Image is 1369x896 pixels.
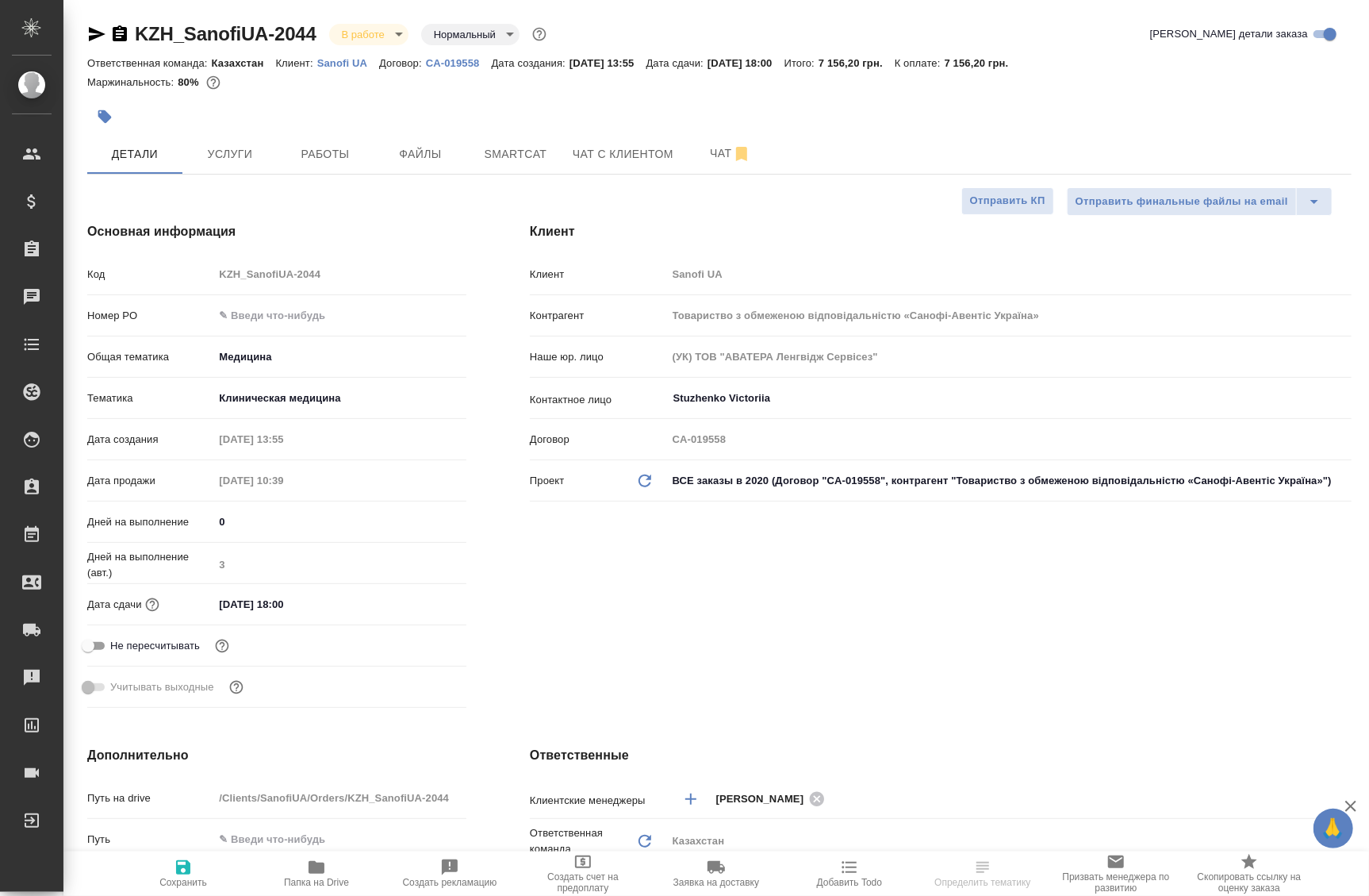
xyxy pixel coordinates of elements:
[403,877,497,888] span: Создать рекламацию
[530,392,667,408] p: Контактное лицо
[1076,193,1288,211] span: Отправить финальные файлы на email
[667,428,1352,451] input: Пустое поле
[213,510,466,533] input: ✎ Введи что-нибудь
[530,308,667,324] p: Контрагент
[87,790,213,806] p: Путь на drive
[667,345,1352,368] input: Пустое поле
[87,473,213,489] p: Дата продажи
[329,24,408,45] div: В работе
[337,28,389,41] button: В работе
[426,56,492,69] a: CA-019558
[530,432,667,448] p: Договор
[1192,871,1306,894] span: Скопировать ссылку на оценку заказа
[87,432,213,448] p: Дата создания
[110,638,200,654] span: Не пересчитывать
[87,99,122,134] button: Добавить тэг
[573,144,673,164] span: Чат с клиентом
[1067,187,1333,216] div: split button
[421,24,520,45] div: В работе
[429,28,500,41] button: Нормальный
[212,636,232,656] button: Включи, если не хочешь, чтобы указанная дата сдачи изменилась после переставления заказа в 'Подтв...
[961,187,1054,215] button: Отправить КП
[426,57,492,69] p: CA-019558
[213,828,466,851] input: ✎ Введи что-нибудь
[383,852,516,896] button: Создать рекламацию
[379,57,426,69] p: Договор:
[1183,852,1316,896] button: Скопировать ссылку на оценку заказа
[87,832,213,848] p: Путь
[530,222,1352,241] h4: Клиент
[916,852,1049,896] button: Определить тематику
[1049,852,1183,896] button: Призвать менеджера по развитию
[1343,397,1346,400] button: Open
[530,825,635,857] p: Ответственная команда
[213,593,352,616] input: ✎ Введи что-нибудь
[672,780,710,818] button: Добавить менеджера
[817,877,882,888] span: Добавить Todo
[692,144,769,163] span: Чат
[667,263,1352,286] input: Пустое поле
[716,789,830,809] div: [PERSON_NAME]
[87,222,466,241] h4: Основная информация
[530,473,565,489] p: Проект
[1067,187,1297,216] button: Отправить финальные файлы на email
[529,24,550,44] button: Доп статусы указывают на важность/срочность заказа
[530,267,667,283] p: Клиент
[87,76,178,88] p: Маржинальность:
[87,390,213,406] p: Тематика
[213,428,352,451] input: Пустое поле
[783,852,916,896] button: Добавить Todo
[192,144,268,164] span: Услуги
[945,57,1021,69] p: 7 156,20 грн.
[1320,812,1347,845] span: 🙏
[569,57,646,69] p: [DATE] 13:55
[732,144,751,163] svg: Отписаться
[1150,26,1308,42] span: [PERSON_NAME] детали заказа
[110,25,129,44] button: Скопировать ссылку
[213,469,352,492] input: Пустое поле
[895,57,945,69] p: К оплате:
[110,679,214,695] span: Учитывать выходные
[117,852,250,896] button: Сохранить
[250,852,383,896] button: Папка на Drive
[530,349,667,365] p: Наше юр. лицо
[159,877,207,888] span: Сохранить
[934,877,1030,888] span: Определить тематику
[708,57,784,69] p: [DATE] 18:00
[212,57,276,69] p: Казахстан
[317,57,379,69] p: Sanofi UA
[1059,871,1173,894] span: Призвать менеджера по развитию
[87,308,213,324] p: Номер PO
[530,746,1352,765] h4: Ответственные
[784,57,819,69] p: Итого:
[287,144,363,164] span: Работы
[970,192,1045,210] span: Отправить КП
[213,344,466,371] div: Медицина
[87,746,466,765] h4: Дополнительно
[135,23,316,44] a: KZH_SanofiUA-2044
[1313,809,1353,848] button: 🙏
[87,267,213,283] p: Код
[87,57,212,69] p: Ответственная команда:
[284,877,349,888] span: Папка на Drive
[203,72,224,93] button: 0.00 UAH; 2321.50 RUB;
[516,852,650,896] button: Создать счет на предоплату
[213,385,466,412] div: Клиническая медицина
[646,57,708,69] p: Дата сдачи:
[213,786,466,809] input: Пустое поле
[819,57,895,69] p: 7 156,20 грн.
[226,677,247,698] button: Выбери, если сб и вс нужно считать рабочими днями для выполнения заказа.
[477,144,554,164] span: Smartcat
[87,514,213,530] p: Дней на выполнение
[526,871,640,894] span: Создать счет на предоплату
[317,56,379,69] a: Sanofi UA
[87,597,142,613] p: Дата сдачи
[667,467,1352,494] div: ВСЕ заказы в 2020 (Договор "CA-019558", контрагент "Товариство з обмеженою відповідальністю «Сано...
[213,304,466,327] input: ✎ Введи что-нибудь
[275,57,316,69] p: Клиент:
[213,553,466,576] input: Пустое поле
[382,144,458,164] span: Файлы
[673,877,759,888] span: Заявка на доставку
[97,144,173,164] span: Детали
[530,793,667,809] p: Клиентские менеджеры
